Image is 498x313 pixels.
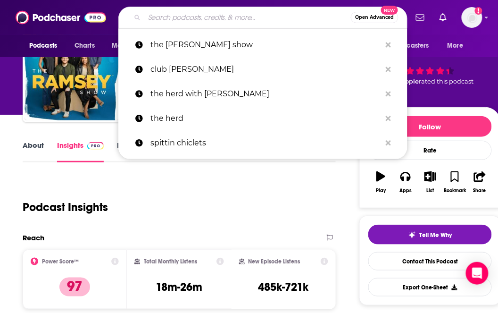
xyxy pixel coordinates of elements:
[393,165,418,199] button: Apps
[156,280,202,294] h3: 18m-26m
[443,165,467,199] button: Bookmark
[150,106,381,131] p: the herd
[466,262,489,285] div: Open Intercom Messenger
[23,141,44,162] a: About
[444,188,466,194] div: Bookmark
[75,39,95,52] span: Charts
[436,9,450,25] a: Show notifications dropdown
[117,141,166,162] a: Episodes5012
[150,131,381,155] p: spittin chiclets
[42,258,79,265] h2: Power Score™
[448,39,464,52] span: More
[475,7,482,15] svg: Add a profile image
[112,39,145,52] span: Monitoring
[381,6,398,15] span: New
[118,106,407,131] a: the herd
[473,188,486,194] div: Share
[368,141,492,160] div: Rate
[368,278,492,296] button: Export One-Sheet
[23,37,69,55] button: open menu
[408,231,416,239] img: tell me why sparkle
[462,7,482,28] span: Logged in as Goodboy8
[368,165,393,199] button: Play
[105,37,158,55] button: open menu
[16,8,106,26] img: Podchaser - Follow, Share and Rate Podcasts
[59,278,90,296] p: 97
[29,39,57,52] span: Podcasts
[399,188,412,194] div: Apps
[351,12,398,23] button: Open AdvancedNew
[441,37,475,55] button: open menu
[118,57,407,82] a: club [PERSON_NAME]
[118,131,407,155] a: spittin chiclets
[118,7,407,28] div: Search podcasts, credits, & more...
[368,252,492,271] a: Contact This Podcast
[419,78,473,85] span: rated this podcast
[25,26,119,120] img: The Ramsey Show
[426,188,434,194] div: List
[467,165,492,199] button: Share
[144,10,351,25] input: Search podcasts, credits, & more...
[412,9,428,25] a: Show notifications dropdown
[368,116,492,137] button: Follow
[462,7,482,28] button: Show profile menu
[376,188,386,194] div: Play
[87,142,104,150] img: Podchaser Pro
[258,280,309,294] h3: 485k-721k
[144,258,197,265] h2: Total Monthly Listens
[150,57,381,82] p: club shay shay
[68,37,100,55] a: Charts
[420,231,452,239] span: Tell Me Why
[150,33,381,57] p: the ramsey show
[118,33,407,57] a: the [PERSON_NAME] show
[23,200,108,214] h1: Podcast Insights
[462,7,482,28] img: User Profile
[418,165,442,199] button: List
[23,233,44,242] h2: Reach
[355,15,394,20] span: Open Advanced
[150,82,381,106] p: the herd with colin
[249,258,300,265] h2: New Episode Listens
[57,141,104,162] a: InsightsPodchaser Pro
[368,225,492,245] button: tell me why sparkleTell Me Why
[378,37,443,55] button: open menu
[118,82,407,106] a: the herd with [PERSON_NAME]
